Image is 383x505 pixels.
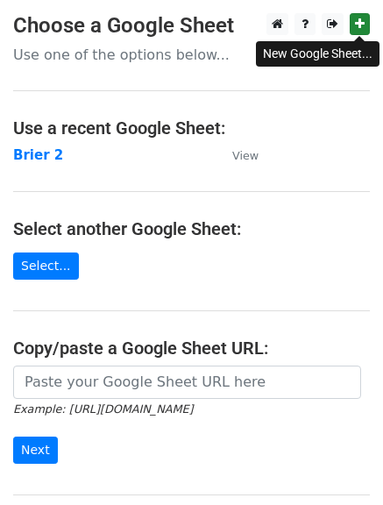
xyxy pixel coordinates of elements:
[13,338,370,359] h4: Copy/paste a Google Sheet URL:
[295,421,383,505] iframe: Chat Widget
[13,147,63,163] a: Brier 2
[13,437,58,464] input: Next
[13,218,370,239] h4: Select another Google Sheet:
[13,117,370,139] h4: Use a recent Google Sheet:
[13,402,193,416] small: Example: [URL][DOMAIN_NAME]
[256,41,379,67] div: New Google Sheet...
[13,366,361,399] input: Paste your Google Sheet URL here
[215,147,259,163] a: View
[232,149,259,162] small: View
[13,252,79,280] a: Select...
[13,13,370,39] h3: Choose a Google Sheet
[13,46,370,64] p: Use one of the options below...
